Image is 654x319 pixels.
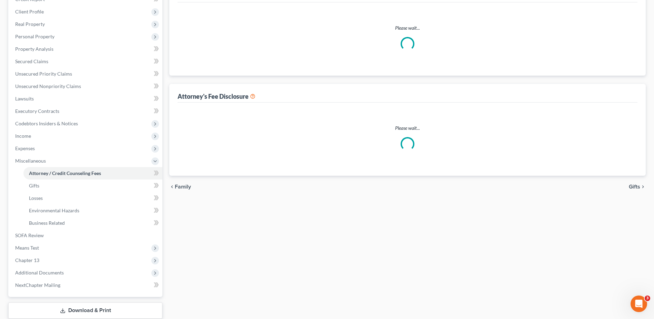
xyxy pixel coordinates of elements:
[15,245,39,251] span: Means Test
[178,92,255,100] div: Attorney's Fee Disclosure
[629,184,640,190] span: Gifts
[10,68,162,80] a: Unsecured Priority Claims
[23,180,162,192] a: Gifts
[15,133,31,139] span: Income
[10,229,162,242] a: SOFA Review
[15,58,48,64] span: Secured Claims
[29,170,101,176] span: Attorney / Credit Counseling Fees
[645,296,650,301] span: 3
[15,21,45,27] span: Real Property
[629,184,646,190] button: Gifts chevron_right
[10,55,162,68] a: Secured Claims
[10,279,162,291] a: NextChapter Mailing
[15,9,44,14] span: Client Profile
[23,167,162,180] a: Attorney / Credit Counseling Fees
[15,46,53,52] span: Property Analysis
[175,184,191,190] span: Family
[29,195,43,201] span: Losses
[15,120,78,126] span: Codebtors Insiders & Notices
[15,232,44,238] span: SOFA Review
[10,105,162,117] a: Executory Contracts
[29,207,79,213] span: Environmental Hazards
[169,184,191,190] button: chevron_left Family
[183,25,632,31] p: Please wait...
[10,80,162,93] a: Unsecured Nonpriority Claims
[10,43,162,55] a: Property Analysis
[169,184,175,190] i: chevron_left
[15,83,81,89] span: Unsecured Nonpriority Claims
[15,282,60,288] span: NextChapter Mailing
[23,217,162,229] a: Business Related
[640,184,646,190] i: chevron_right
[183,125,632,132] p: Please wait...
[15,270,64,275] span: Additional Documents
[15,108,59,114] span: Executory Contracts
[631,296,647,312] iframe: Intercom live chat
[8,302,162,319] a: Download & Print
[23,192,162,204] a: Losses
[15,257,39,263] span: Chapter 13
[15,145,35,151] span: Expenses
[23,204,162,217] a: Environmental Hazards
[15,33,54,39] span: Personal Property
[29,183,39,188] span: Gifts
[10,93,162,105] a: Lawsuits
[15,158,46,164] span: Miscellaneous
[15,96,34,101] span: Lawsuits
[15,71,72,77] span: Unsecured Priority Claims
[29,220,65,226] span: Business Related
